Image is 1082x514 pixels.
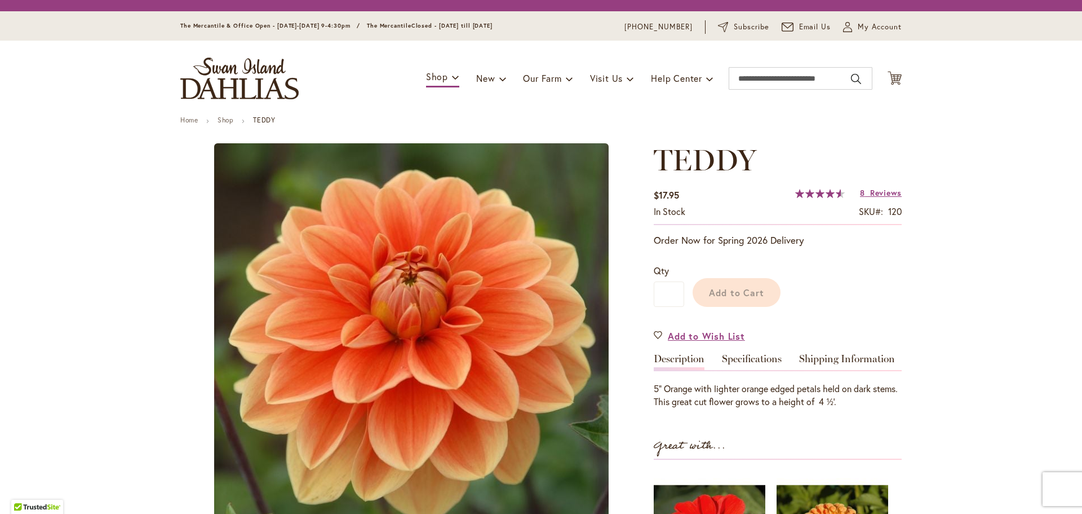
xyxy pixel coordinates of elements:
a: store logo [180,58,299,99]
span: Subscribe [734,21,769,33]
a: Shipping Information [799,354,895,370]
span: Reviews [870,187,902,198]
span: Visit Us [590,72,623,84]
span: Our Farm [523,72,561,84]
a: Email Us [782,21,831,33]
a: Specifications [722,354,782,370]
span: Add to Wish List [668,330,745,342]
div: 5” Orange with lighter orange edged petals held on dark stems. This great cut flower grows to a h... [654,383,902,408]
div: 120 [888,205,902,218]
a: [PHONE_NUMBER] [624,21,693,33]
span: $17.95 [654,189,679,201]
span: The Mercantile & Office Open - [DATE]-[DATE] 9-4:30pm / The Mercantile [180,22,411,29]
div: Detailed Product Info [654,354,902,408]
strong: SKU [859,205,883,217]
div: 92% [795,189,845,198]
span: My Account [858,21,902,33]
strong: Great with... [654,437,726,455]
a: Shop [218,116,233,124]
strong: TEDDY [253,116,275,124]
span: New [476,72,495,84]
span: Closed - [DATE] till [DATE] [411,22,493,29]
span: In stock [654,205,685,217]
span: Qty [654,265,669,276]
div: Availability [654,205,685,218]
a: Home [180,116,198,124]
a: Add to Wish List [654,330,745,342]
span: Email Us [799,21,831,33]
button: My Account [843,21,902,33]
span: Shop [426,71,448,82]
span: 8 [860,187,865,198]
a: 8 Reviews [860,187,902,198]
p: Order Now for Spring 2026 Delivery [654,234,902,247]
a: Description [654,354,704,370]
span: Help Center [651,72,702,84]
a: Subscribe [718,21,769,33]
span: TEDDY [654,142,756,178]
